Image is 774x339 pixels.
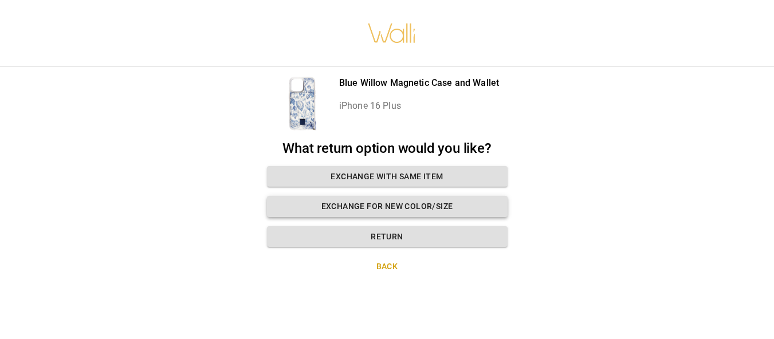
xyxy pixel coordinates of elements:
p: iPhone 16 Plus [339,99,499,113]
h2: What return option would you like? [267,140,508,157]
button: Exchange with same item [267,166,508,187]
button: Exchange for new color/size [267,196,508,217]
button: Back [267,256,508,277]
button: Return [267,226,508,247]
p: Blue Willow Magnetic Case and Wallet [339,76,499,90]
img: walli-inc.myshopify.com [367,9,417,58]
